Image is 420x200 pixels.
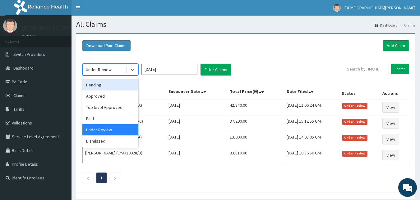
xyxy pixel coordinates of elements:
div: Chat with us now [32,35,104,43]
span: Under Review [342,119,367,124]
td: 42,840.00 [227,99,284,115]
a: View [382,150,399,160]
img: User Image [333,4,341,12]
a: View [382,134,399,144]
td: 13,000.00 [227,131,284,147]
input: Search [391,64,409,74]
input: Select Month and Year [141,64,197,75]
span: Under Review [342,151,367,156]
td: [DATE] 15:12:55 GMT [284,115,339,131]
td: [PERSON_NAME] (CYA/10028/D) [83,147,166,163]
button: Filter Claims [201,64,231,76]
td: [DATE] [166,99,227,115]
td: 37,290.00 [227,115,284,131]
td: [DATE] [166,131,227,147]
div: Pending [82,79,138,90]
input: Search by HMO ID [343,64,389,74]
span: Under Review [342,103,367,109]
th: Actions [380,85,409,100]
td: [DATE] [166,147,227,163]
div: Top level Approved [82,102,138,113]
span: Claims [13,93,25,98]
p: [DEMOGRAPHIC_DATA][PERSON_NAME] [22,25,118,31]
td: [DATE] 10:36:56 GMT [284,147,339,163]
td: [DATE] 11:06:24 GMT [284,99,339,115]
a: Previous page [86,175,89,181]
th: Date Filed [284,85,339,100]
img: d_794563401_company_1708531726252_794563401 [12,31,25,47]
td: 33,810.00 [227,147,284,163]
th: Total Price(₦) [227,85,284,100]
a: Online [22,34,37,38]
div: Paid [82,113,138,124]
span: [DEMOGRAPHIC_DATA][PERSON_NAME] [344,5,415,11]
td: [DATE] 14:03:05 GMT [284,131,339,147]
span: Under Review [342,135,367,140]
div: Under Review [86,66,112,73]
a: Page 1 is your current page [100,175,103,181]
a: Add Claim [383,40,409,51]
span: We're online! [36,60,86,123]
span: Tariffs [13,106,25,112]
div: Minimize live chat window [102,3,117,18]
li: Claims [398,22,415,28]
a: Next page [114,175,117,181]
textarea: Type your message and hit 'Enter' [3,134,118,155]
span: Switch Providers [13,51,45,57]
a: View [382,102,399,113]
div: Under Review [82,124,138,135]
th: Status [339,85,380,100]
a: Dashboard [375,22,398,28]
div: Approved [82,90,138,102]
td: [DATE] [166,115,227,131]
a: View [382,118,399,129]
img: User Image [3,19,17,33]
h1: All Claims [76,20,415,28]
th: Encounter Date [166,85,227,100]
span: Dashboard [13,65,34,71]
div: Dismissed [82,135,138,147]
button: Download Paid Claims [82,40,131,51]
